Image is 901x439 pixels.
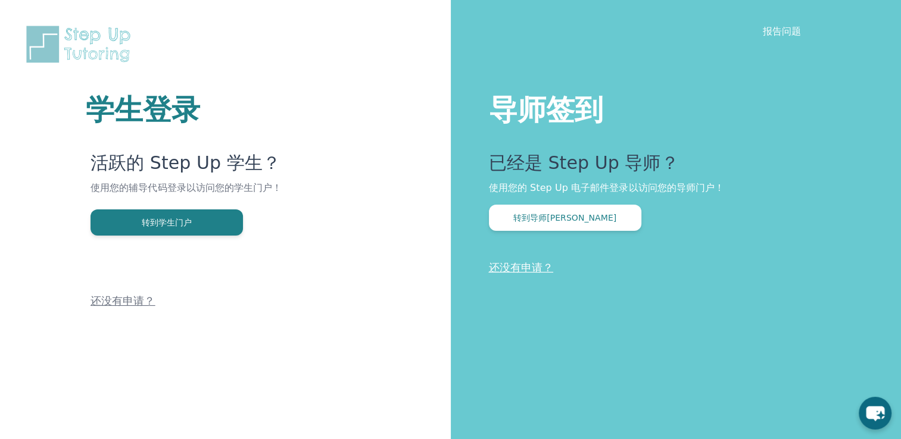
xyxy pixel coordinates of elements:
p: 使用您的 Step Up 电子邮件登录以访问您的导师门户！ [489,181,854,195]
p: 已经是 Step Up 导师？ [489,152,854,181]
img: Step Up Tutoring 水平标志 [24,24,138,65]
p: 活跃的 Step Up 学生？ [91,152,308,181]
p: 使用您的辅导代码登录以访问您的学生门户！ [91,181,308,209]
a: 报告问题 [763,25,801,37]
button: 聊天按钮 [859,397,891,429]
a: 还没有申请？ [489,261,553,274]
h1: 导师签到 [489,90,854,124]
button: 转到学生门户 [91,209,243,236]
button: 转到导师[PERSON_NAME] [489,205,641,231]
h1: 学生登录 [86,95,308,124]
a: 还没有申请？ [91,294,155,307]
a: 转到导师[PERSON_NAME] [489,212,641,223]
a: 转到学生门户 [91,217,243,228]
